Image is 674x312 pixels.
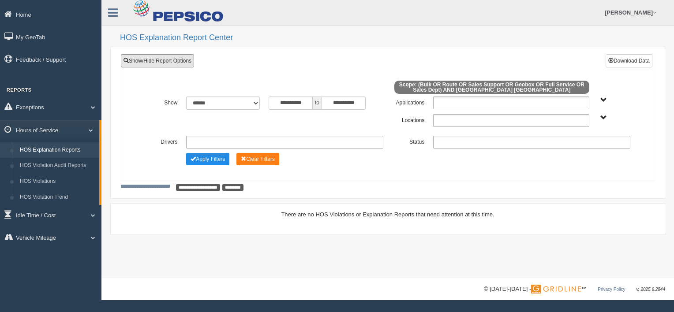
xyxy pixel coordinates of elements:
a: HOS Violations [16,174,99,189]
span: to [313,97,322,110]
a: HOS Explanation Reports [16,142,99,158]
div: There are no HOS Violations or Explanation Reports that need attention at this time. [120,210,655,219]
span: Scope: (Bulk OR Route OR Sales Support OR Geobox OR Full Service OR Sales Dept) AND [GEOGRAPHIC_D... [394,81,589,94]
label: Locations [388,114,429,125]
h2: HOS Explanation Report Center [120,33,665,42]
a: HOS Violation Audit Reports [16,158,99,174]
label: Drivers [141,136,182,146]
a: HOS Violation Trend [16,189,99,205]
label: Applications [388,97,429,107]
a: Privacy Policy [598,287,625,292]
span: v. 2025.6.2844 [637,287,665,292]
label: Show [141,97,182,107]
button: Change Filter Options [236,153,279,165]
button: Change Filter Options [186,153,229,165]
div: © [DATE]-[DATE] - ™ [484,285,665,294]
button: Download Data [606,54,652,67]
label: Status [388,136,429,146]
img: Gridline [531,285,581,293]
a: Show/Hide Report Options [121,54,194,67]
